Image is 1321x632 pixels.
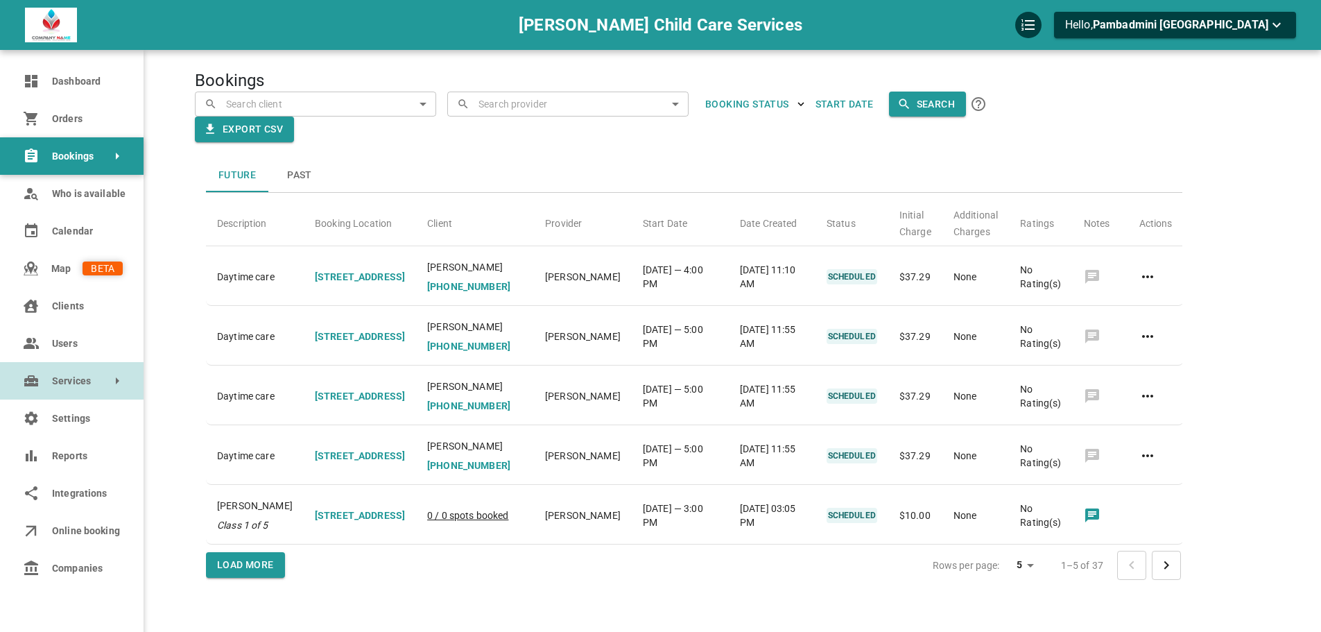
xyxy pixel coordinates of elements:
th: Provider [534,196,632,246]
button: Go to next page [1152,551,1181,580]
span: BETA [83,262,123,276]
div: QuickStart Guide [1015,12,1042,38]
span: $37.29 [899,450,931,461]
td: [DATE] 11:55 AM [729,309,815,366]
p: [PERSON_NAME] [545,330,621,344]
th: Status [815,196,888,246]
td: [DATE] — 5:00 PM [632,368,729,425]
th: Initial Charge [888,196,942,246]
p: SCHEDULED [827,508,877,523]
td: [DATE] 03:05 PM [729,488,815,545]
p: [PHONE_NUMBER] [427,339,523,354]
span: Reports [52,449,123,463]
span: Daytime care [217,330,293,343]
span: Companies [52,561,123,576]
span: Pambadmini [GEOGRAPHIC_DATA] [1093,18,1268,31]
button: Click the Search button to submit your search. All name/email searches are CASE SENSITIVE. To sea... [966,92,991,117]
span: $37.29 [899,391,931,402]
p: SCHEDULED [827,269,877,284]
td: [DATE] 11:10 AM [729,249,815,306]
td: [DATE] 11:55 AM [729,368,815,425]
button: BOOKING STATUS [700,92,810,117]
td: No Rating(s) [1009,368,1072,425]
h6: [PERSON_NAME] Child Care Services [519,12,802,38]
td: None [942,309,1010,366]
th: Actions [1128,196,1184,246]
p: [PHONE_NUMBER] [427,280,523,294]
th: Notes [1073,196,1128,246]
th: Booking Location [304,196,416,246]
span: [PERSON_NAME] [427,320,523,334]
div: 5 [1005,555,1039,575]
td: [DATE] — 5:00 PM [632,309,729,366]
p: [PHONE_NUMBER] [427,459,523,473]
p: SCHEDULED [827,448,877,463]
p: Class 1 of 5 [217,518,293,533]
button: Open [413,94,433,114]
th: Date Created [729,196,815,246]
p: SCHEDULED [827,388,877,404]
td: None [942,428,1010,485]
img: company-logo [25,8,77,42]
td: No Rating(s) [1009,249,1072,306]
p: 1–5 of 37 [1061,558,1103,572]
td: None [942,249,1010,306]
p: SCHEDULED [827,329,877,344]
span: Dashboard [52,74,123,89]
button: Future [206,159,268,192]
p: Hello, [1065,17,1285,34]
span: Map [51,262,83,276]
p: [STREET_ADDRESS] [315,330,405,344]
span: $37.29 [899,331,931,342]
th: Description [206,196,304,246]
td: No Rating(s) [1009,488,1072,545]
th: Ratings [1009,196,1072,246]
span: Orders [52,112,123,126]
th: Start Date [632,196,729,246]
span: Daytime care [217,389,293,403]
p: [PERSON_NAME] [545,449,621,463]
input: Search provider [475,92,679,116]
button: Open [666,94,685,114]
span: $10.00 [899,510,931,521]
p: Rows per page: [933,558,1000,572]
span: Calendar [52,224,123,239]
p: 0 / 0 spots booked [427,509,523,523]
span: Clients [52,299,123,314]
span: [PERSON_NAME] [427,379,523,393]
p: [STREET_ADDRESS] [315,389,405,404]
td: None [942,368,1010,425]
button: Start Date [810,92,879,117]
span: Settings [52,411,123,426]
td: No Rating(s) [1009,309,1072,366]
p: [PHONE_NUMBER] [427,399,523,413]
span: Who is available [52,187,123,201]
span: $37.29 [899,271,931,282]
td: None [942,488,1010,545]
span: Daytime care [217,270,293,284]
td: [DATE] — 4:00 PM [632,249,729,306]
span: Online booking [52,524,123,538]
span: Integrations [52,486,123,501]
td: [DATE] — 3:00 PM [632,488,729,545]
button: Load More [206,552,285,578]
td: No Rating(s) [1009,428,1072,485]
p: [STREET_ADDRESS] [315,449,405,463]
span: [PERSON_NAME] [427,260,523,274]
p: [PERSON_NAME] [545,270,621,284]
button: Hello,Pambadmini [GEOGRAPHIC_DATA] [1054,12,1296,38]
span: [PERSON_NAME] [427,439,523,453]
button: Past [268,159,331,192]
span: Daytime care [217,449,293,463]
span: Users [52,336,123,351]
p: [STREET_ADDRESS] [315,270,405,284]
button: Search [889,92,966,117]
th: Client [416,196,534,246]
td: [DATE] 11:55 AM [729,428,815,485]
button: Export CSV [195,117,294,142]
p: [STREET_ADDRESS] [315,509,405,523]
td: [DATE] — 5:00 PM [632,428,729,485]
th: Additional Charges [942,196,1010,246]
p: [PERSON_NAME] [545,509,621,523]
input: Search client [223,92,426,116]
